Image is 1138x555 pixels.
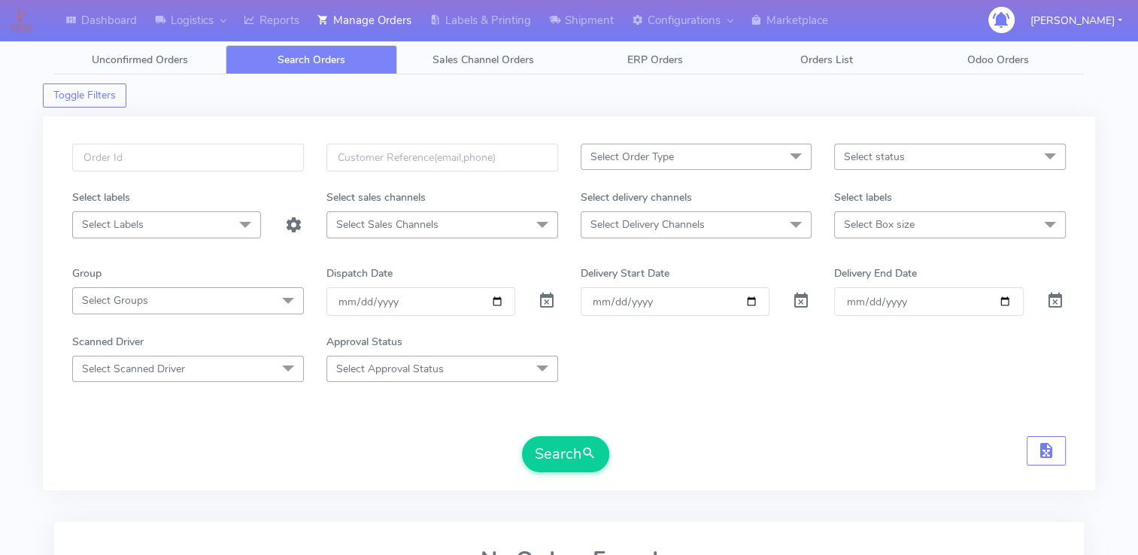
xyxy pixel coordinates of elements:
[82,362,185,376] span: Select Scanned Driver
[581,265,669,281] label: Delivery Start Date
[54,45,1084,74] ul: Tabs
[92,53,188,67] span: Unconfirmed Orders
[844,150,905,164] span: Select status
[72,265,102,281] label: Group
[336,362,444,376] span: Select Approval Status
[522,436,609,472] button: Search
[82,293,148,308] span: Select Groups
[800,53,853,67] span: Orders List
[432,53,533,67] span: Sales Channel Orders
[326,265,393,281] label: Dispatch Date
[834,190,892,205] label: Select labels
[590,217,705,232] span: Select Delivery Channels
[834,265,917,281] label: Delivery End Date
[72,144,304,171] input: Order Id
[1019,5,1133,36] button: [PERSON_NAME]
[967,53,1029,67] span: Odoo Orders
[72,190,130,205] label: Select labels
[82,217,144,232] span: Select Labels
[278,53,345,67] span: Search Orders
[43,83,126,108] button: Toggle Filters
[590,150,674,164] span: Select Order Type
[326,334,402,350] label: Approval Status
[326,190,426,205] label: Select sales channels
[844,217,915,232] span: Select Box size
[326,144,558,171] input: Customer Reference(email,phone)
[336,217,439,232] span: Select Sales Channels
[627,53,683,67] span: ERP Orders
[581,190,692,205] label: Select delivery channels
[72,334,144,350] label: Scanned Driver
